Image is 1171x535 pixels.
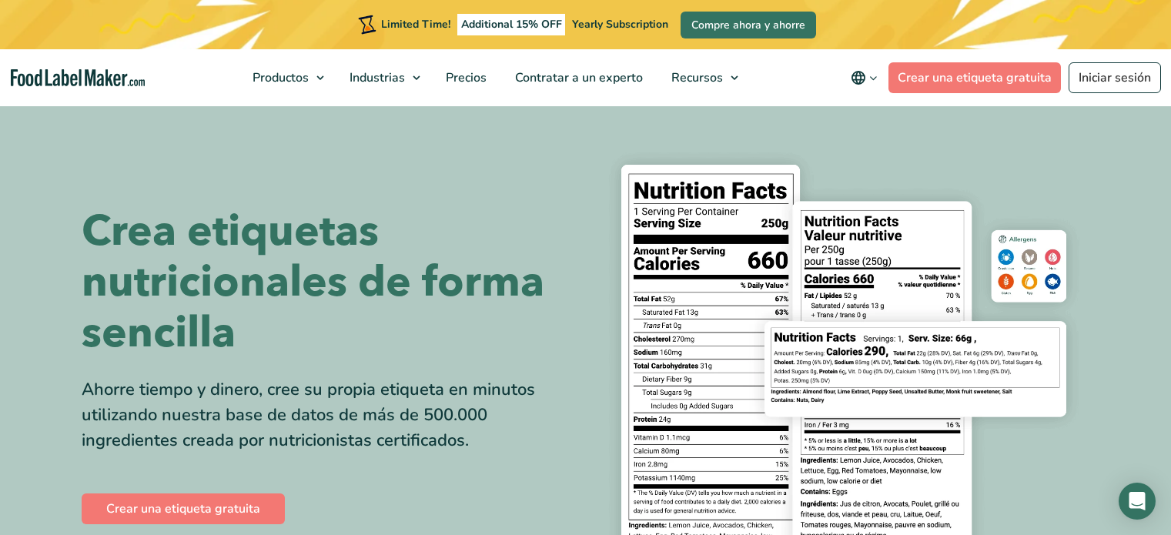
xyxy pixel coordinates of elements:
[432,49,497,106] a: Precios
[248,69,310,86] span: Productos
[657,49,746,106] a: Recursos
[345,69,407,86] span: Industrias
[572,17,668,32] span: Yearly Subscription
[82,206,574,359] h1: Crea etiquetas nutricionales de forma sencilla
[1119,483,1156,520] div: Open Intercom Messenger
[336,49,428,106] a: Industrias
[82,377,574,453] div: Ahorre tiempo y dinero, cree su propia etiqueta en minutos utilizando nuestra base de datos de má...
[1069,62,1161,93] a: Iniciar sesión
[681,12,816,38] a: Compre ahora y ahorre
[457,14,566,35] span: Additional 15% OFF
[239,49,332,106] a: Productos
[381,17,450,32] span: Limited Time!
[501,49,654,106] a: Contratar a un experto
[441,69,488,86] span: Precios
[82,493,285,524] a: Crear una etiqueta gratuita
[667,69,724,86] span: Recursos
[888,62,1061,93] a: Crear una etiqueta gratuita
[510,69,644,86] span: Contratar a un experto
